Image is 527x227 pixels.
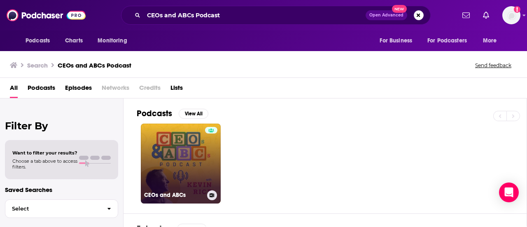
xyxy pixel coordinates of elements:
[427,35,467,47] span: For Podcasters
[477,33,507,49] button: open menu
[366,10,407,20] button: Open AdvancedNew
[102,81,129,98] span: Networks
[58,61,131,69] h3: CEOs and ABCs Podcast
[12,158,77,170] span: Choose a tab above to access filters.
[422,33,479,49] button: open menu
[7,7,86,23] img: Podchaser - Follow, Share and Rate Podcasts
[483,35,497,47] span: More
[369,13,403,17] span: Open Advanced
[5,186,118,194] p: Saved Searches
[12,150,77,156] span: Want to filter your results?
[144,192,204,199] h3: CEOs and ABCs
[98,35,127,47] span: Monitoring
[65,81,92,98] a: Episodes
[5,120,118,132] h2: Filter By
[137,108,208,119] a: PodcastsView All
[27,61,48,69] h3: Search
[374,33,422,49] button: open menu
[26,35,50,47] span: Podcasts
[144,9,366,22] input: Search podcasts, credits, & more...
[459,8,473,22] a: Show notifications dropdown
[139,81,161,98] span: Credits
[380,35,412,47] span: For Business
[5,206,100,211] span: Select
[141,124,221,204] a: CEOs and ABCs
[502,6,520,24] span: Logged in as amanda.moss
[121,6,431,25] div: Search podcasts, credits, & more...
[28,81,55,98] a: Podcasts
[170,81,183,98] a: Lists
[179,109,208,119] button: View All
[502,6,520,24] button: Show profile menu
[5,199,118,218] button: Select
[20,33,61,49] button: open menu
[502,6,520,24] img: User Profile
[65,35,83,47] span: Charts
[92,33,138,49] button: open menu
[10,81,18,98] a: All
[60,33,88,49] a: Charts
[514,6,520,13] svg: Add a profile image
[480,8,492,22] a: Show notifications dropdown
[499,183,519,202] div: Open Intercom Messenger
[392,5,407,13] span: New
[137,108,172,119] h2: Podcasts
[473,62,514,69] button: Send feedback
